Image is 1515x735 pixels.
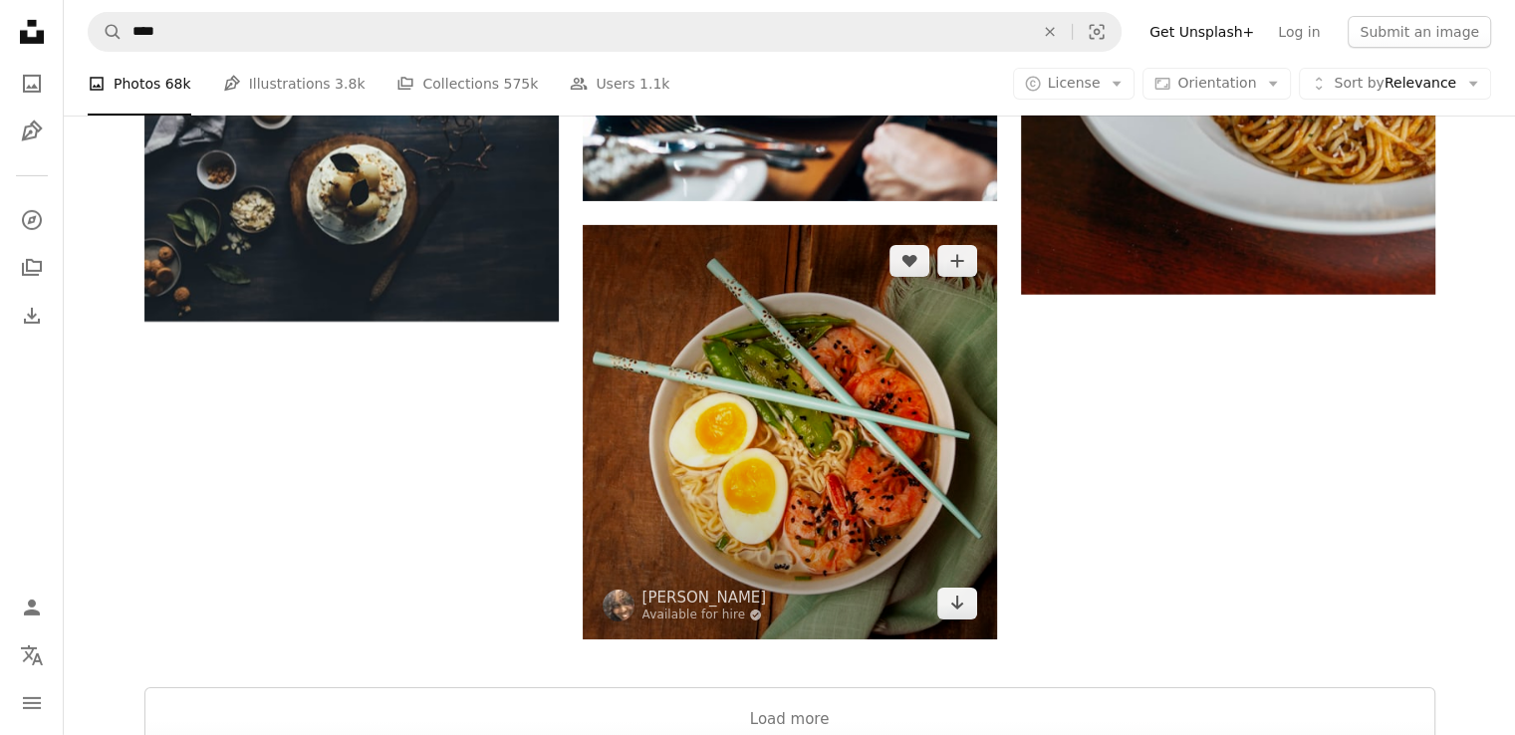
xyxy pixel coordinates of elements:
span: 3.8k [335,73,365,95]
a: Available for hire [642,608,767,623]
a: round white bowl with ramen and egg [583,422,997,440]
a: white and brown dish on brown plate [144,174,559,192]
button: Add to Collection [937,245,977,277]
button: Sort byRelevance [1299,68,1491,100]
form: Find visuals sitewide [88,12,1122,52]
button: Orientation [1142,68,1291,100]
a: Get Unsplash+ [1137,16,1266,48]
button: Visual search [1073,13,1121,51]
img: Go to Michele Blackwell's profile [603,590,634,621]
a: Illustrations 3.8k [223,52,366,116]
span: 575k [503,73,538,95]
span: Relevance [1334,74,1456,94]
a: Download History [12,296,52,336]
button: Menu [12,683,52,723]
a: Download [937,588,977,619]
a: Log in [1266,16,1332,48]
a: [PERSON_NAME] [642,588,767,608]
img: white and brown dish on brown plate [144,46,559,322]
a: Home — Unsplash [12,12,52,56]
a: Collections 575k [396,52,538,116]
span: Sort by [1334,75,1384,91]
button: License [1013,68,1136,100]
span: Orientation [1177,75,1256,91]
img: round white bowl with ramen and egg [583,225,997,639]
button: Clear [1028,13,1072,51]
button: Submit an image [1348,16,1491,48]
span: 1.1k [639,73,669,95]
a: Explore [12,200,52,240]
a: Users 1.1k [570,52,669,116]
a: Illustrations [12,112,52,151]
button: Like [889,245,929,277]
span: License [1048,75,1101,91]
button: Language [12,635,52,675]
a: Photos [12,64,52,104]
a: Collections [12,248,52,288]
a: Log in / Sign up [12,588,52,627]
button: Search Unsplash [89,13,123,51]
